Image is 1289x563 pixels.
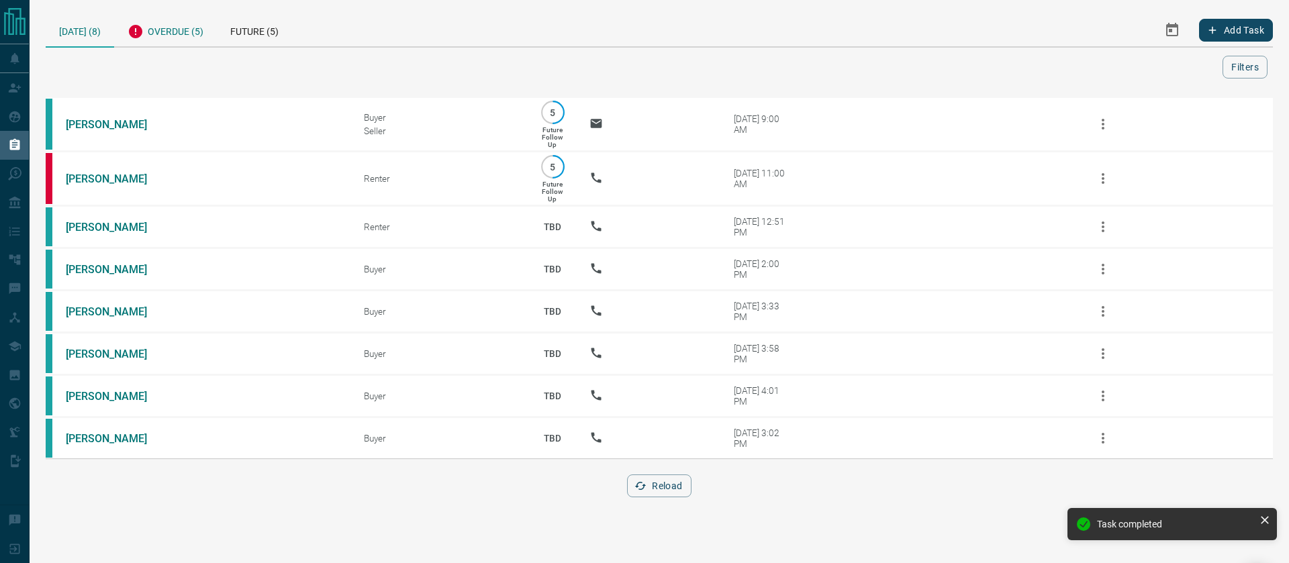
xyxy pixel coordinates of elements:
[536,251,569,287] p: TBD
[66,390,166,403] a: [PERSON_NAME]
[364,264,516,274] div: Buyer
[66,118,166,131] a: [PERSON_NAME]
[536,293,569,329] p: TBD
[66,432,166,445] a: [PERSON_NAME]
[542,126,563,148] p: Future Follow Up
[536,209,569,245] p: TBD
[46,419,52,458] div: condos.ca
[364,433,516,444] div: Buyer
[114,13,217,46] div: Overdue (5)
[364,306,516,317] div: Buyer
[548,107,558,117] p: 5
[734,258,791,280] div: [DATE] 2:00 PM
[1156,14,1188,46] button: Select Date Range
[46,376,52,415] div: condos.ca
[1223,56,1268,79] button: Filters
[66,305,166,318] a: [PERSON_NAME]
[536,420,569,456] p: TBD
[734,343,791,364] div: [DATE] 3:58 PM
[46,99,52,150] div: condos.ca
[734,385,791,407] div: [DATE] 4:01 PM
[46,207,52,246] div: condos.ca
[536,378,569,414] p: TBD
[734,301,791,322] div: [DATE] 3:33 PM
[734,216,791,238] div: [DATE] 12:51 PM
[46,13,114,48] div: [DATE] (8)
[46,334,52,373] div: condos.ca
[548,162,558,172] p: 5
[364,221,516,232] div: Renter
[1097,519,1254,529] div: Task completed
[364,173,516,184] div: Renter
[734,168,791,189] div: [DATE] 11:00 AM
[364,125,516,136] div: Seller
[734,427,791,449] div: [DATE] 3:02 PM
[364,348,516,359] div: Buyer
[542,181,563,203] p: Future Follow Up
[66,263,166,276] a: [PERSON_NAME]
[734,113,791,135] div: [DATE] 9:00 AM
[627,474,691,497] button: Reload
[66,221,166,234] a: [PERSON_NAME]
[66,172,166,185] a: [PERSON_NAME]
[46,292,52,331] div: condos.ca
[364,112,516,123] div: Buyer
[217,13,292,46] div: Future (5)
[536,336,569,372] p: TBD
[364,391,516,401] div: Buyer
[66,348,166,360] a: [PERSON_NAME]
[46,153,52,204] div: property.ca
[46,250,52,289] div: condos.ca
[1199,19,1273,42] button: Add Task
